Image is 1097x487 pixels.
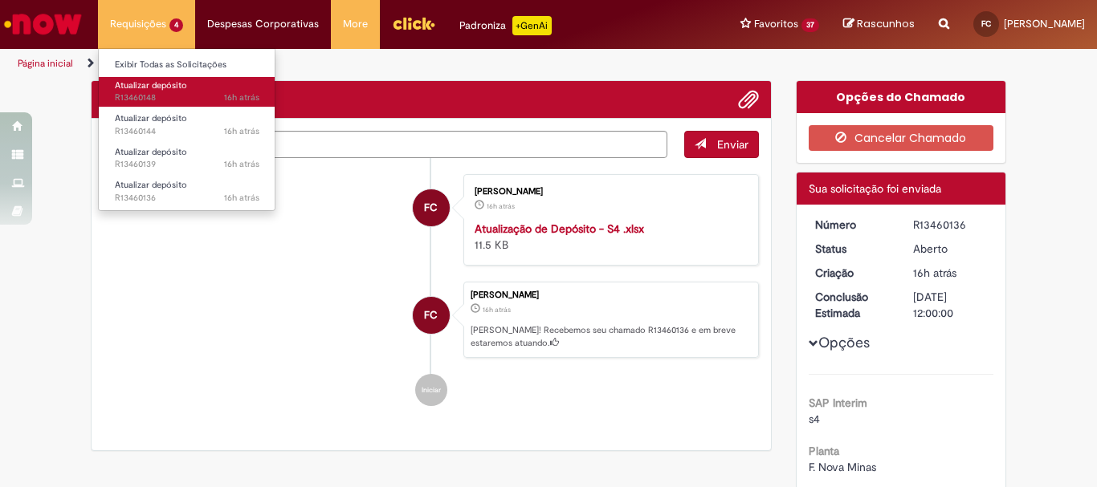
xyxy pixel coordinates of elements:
div: Aberto [913,241,988,257]
span: R13460148 [115,91,259,104]
span: R13460136 [115,192,259,205]
div: [PERSON_NAME] [471,290,750,300]
time: 28/08/2025 22:24:28 [224,91,259,103]
div: Fernando Da Silva Coelho [413,297,450,334]
dt: Status [803,241,902,257]
div: 11.5 KB [475,221,742,253]
p: +GenAi [512,16,552,35]
span: Rascunhos [857,16,915,31]
div: 28/08/2025 22:15:04 [913,265,988,281]
span: R13460144 [115,125,259,138]
li: Fernando Da Silva Coelho [104,282,759,359]
span: FC [424,189,438,227]
time: 28/08/2025 22:18:44 [224,158,259,170]
a: Exibir Todas as Solicitações [99,56,275,74]
div: Fernando Da Silva Coelho [413,189,450,226]
span: s4 [809,412,820,426]
time: 28/08/2025 22:14:57 [487,201,515,211]
span: 16h atrás [224,192,259,204]
b: SAP Interim [809,396,867,410]
div: Padroniza [459,16,552,35]
time: 28/08/2025 22:15:04 [483,305,511,315]
span: 16h atrás [913,266,956,280]
span: 37 [801,18,819,32]
a: Rascunhos [843,17,915,32]
b: Planta [809,444,839,458]
time: 28/08/2025 22:15:04 [913,266,956,280]
span: 16h atrás [224,91,259,103]
span: 16h atrás [483,305,511,315]
ul: Trilhas de página [12,49,720,79]
span: 16h atrás [224,125,259,137]
span: Favoritos [754,16,798,32]
img: ServiceNow [2,8,84,40]
div: [PERSON_NAME] [475,187,742,197]
a: Página inicial [18,57,73,70]
span: Atualizar depósito [115,146,187,158]
span: FC [424,296,438,335]
img: click_logo_yellow_360x200.png [392,11,435,35]
div: R13460136 [913,217,988,233]
a: Aberto R13460148 : Atualizar depósito [99,77,275,107]
dt: Conclusão Estimada [803,289,902,321]
a: Aberto R13460144 : Atualizar depósito [99,110,275,140]
a: Aberto R13460136 : Atualizar depósito [99,177,275,206]
span: FC [981,18,991,29]
a: Atualização de Depósito - S4 .xlsx [475,221,644,236]
span: 4 [169,18,183,32]
span: Despesas Corporativas [207,16,319,32]
button: Cancelar Chamado [809,125,994,151]
span: 16h atrás [224,158,259,170]
a: Aberto R13460139 : Atualizar depósito [99,144,275,173]
span: [PERSON_NAME] [1004,17,1085,30]
span: Requisições [110,16,166,32]
span: Atualizar depósito [115,79,187,91]
p: [PERSON_NAME]! Recebemos seu chamado R13460136 e em breve estaremos atuando. [471,324,750,349]
ul: Histórico de tíquete [104,158,759,423]
div: [DATE] 12:00:00 [913,289,988,321]
ul: Requisições [98,48,275,211]
button: Adicionar anexos [738,89,759,110]
span: 16h atrás [487,201,515,211]
time: 28/08/2025 22:21:53 [224,125,259,137]
textarea: Digite sua mensagem aqui... [104,131,667,158]
button: Enviar [684,131,759,158]
span: F. Nova Minas [809,460,876,474]
dt: Criação [803,265,902,281]
time: 28/08/2025 22:15:06 [224,192,259,204]
dt: Número [803,217,902,233]
div: Opções do Chamado [797,81,1006,113]
span: Atualizar depósito [115,179,187,191]
span: Enviar [717,137,748,152]
span: R13460139 [115,158,259,171]
span: More [343,16,368,32]
span: Sua solicitação foi enviada [809,181,941,196]
span: Atualizar depósito [115,112,187,124]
